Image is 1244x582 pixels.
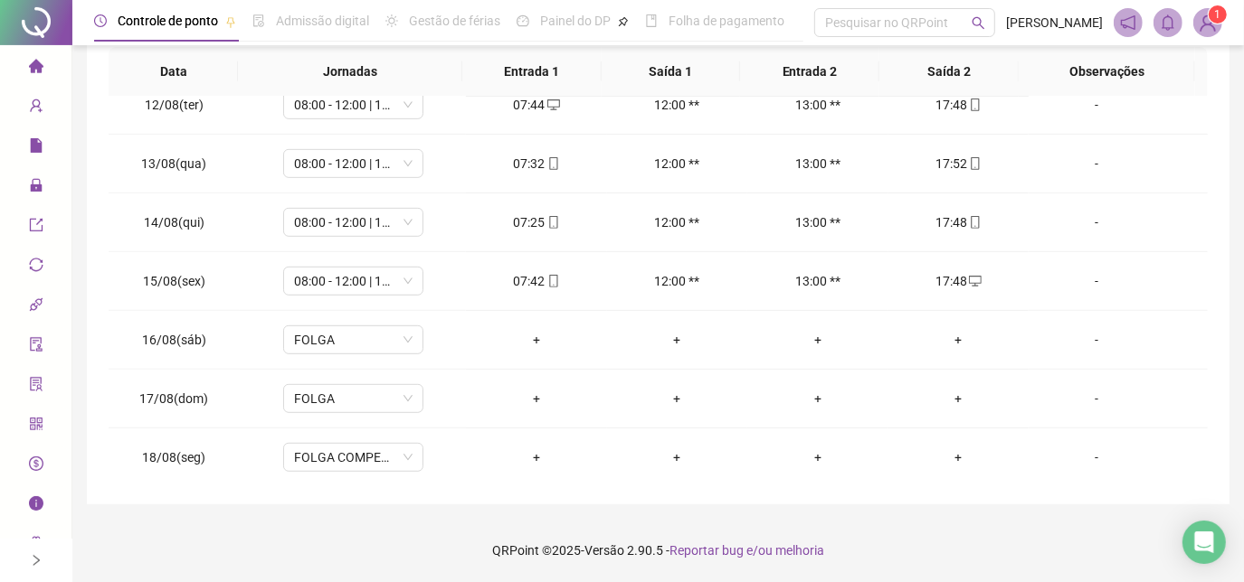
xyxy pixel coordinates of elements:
span: dashboard [517,14,529,27]
img: 80309 [1194,9,1221,36]
div: - [1043,389,1150,408]
div: + [903,330,1014,350]
span: bell [1160,14,1176,31]
th: Saída 1 [602,47,741,97]
span: dollar [29,448,43,484]
span: Painel do DP [540,14,611,28]
span: mobile [546,275,560,287]
span: 12/08(ter) [145,98,204,112]
th: Data [109,47,238,97]
div: 07:25 [480,212,592,232]
span: pushpin [618,16,629,27]
span: mobile [546,157,560,170]
div: 07:42 [480,271,592,291]
span: 16/08(sáb) [142,333,206,347]
div: 17:52 [903,154,1014,174]
span: 08:00 - 12:00 | 13:00 - 17:48 [294,91,413,118]
span: audit [29,329,43,365]
span: mobile [967,216,982,229]
div: + [480,447,592,467]
div: + [622,330,733,350]
span: FOLGA COMPENSATÓRIA [294,444,413,471]
span: FOLGA [294,326,413,353]
span: notification [1120,14,1136,31]
div: - [1043,330,1150,350]
span: 14/08(qui) [144,215,204,230]
span: home [29,51,43,87]
span: mobile [967,157,982,170]
div: - [1043,271,1150,291]
span: qrcode [29,408,43,445]
div: + [762,389,873,408]
span: sun [385,14,398,27]
span: Controle de ponto [118,14,218,28]
span: mobile [546,216,560,229]
div: + [480,389,592,408]
th: Entrada 1 [462,47,602,97]
div: 07:44 [480,95,592,115]
div: + [903,447,1014,467]
span: 1 [1215,8,1221,21]
span: Observações [1033,61,1182,81]
div: + [903,389,1014,408]
span: api [29,289,43,325]
th: Jornadas [238,47,462,97]
span: FOLGA [294,385,413,412]
span: Gestão de férias [409,14,500,28]
span: lock [29,170,43,206]
span: 18/08(seg) [142,450,205,465]
span: gift [29,528,43,564]
span: 08:00 - 12:00 | 13:00 - 17:48 [294,268,413,295]
div: + [622,389,733,408]
span: export [29,210,43,246]
div: 17:48 [903,95,1014,115]
span: mobile [967,99,982,111]
span: file [29,130,43,166]
span: right [30,554,43,567]
th: Entrada 2 [740,47,879,97]
th: Observações [1019,47,1196,97]
span: pushpin [225,16,236,27]
span: 15/08(sex) [143,274,205,288]
span: sync [29,249,43,286]
div: + [480,330,592,350]
span: clock-circle [94,14,107,27]
footer: QRPoint © 2025 - 2.90.5 - [72,519,1244,582]
div: - [1043,212,1150,232]
span: desktop [546,99,560,111]
span: desktop [967,275,982,287]
div: 17:48 [903,271,1014,291]
div: - [1043,154,1150,174]
span: book [645,14,658,27]
span: search [972,16,985,30]
span: [PERSON_NAME] [1006,13,1103,33]
span: solution [29,369,43,405]
span: Reportar bug e/ou melhoria [669,543,824,558]
div: 17:48 [903,212,1014,232]
span: 08:00 - 12:00 | 13:00 - 17:48 [294,209,413,236]
span: info-circle [29,488,43,524]
sup: Atualize o seu contato no menu Meus Dados [1209,5,1227,23]
th: Saída 2 [879,47,1019,97]
div: Open Intercom Messenger [1182,521,1226,564]
div: + [622,447,733,467]
span: file-done [252,14,265,27]
span: 13/08(qua) [141,156,206,171]
div: - [1043,447,1150,467]
span: 17/08(dom) [139,391,208,406]
span: Admissão digital [276,14,369,28]
div: + [762,447,873,467]
span: Versão [584,543,624,558]
span: 08:00 - 12:00 | 13:00 - 17:48 [294,150,413,177]
div: 07:32 [480,154,592,174]
span: Folha de pagamento [669,14,784,28]
span: user-add [29,90,43,127]
div: + [762,330,873,350]
div: - [1043,95,1150,115]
